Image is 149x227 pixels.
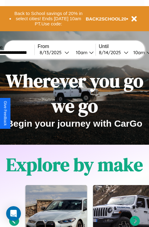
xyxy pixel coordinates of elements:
div: 10am [130,50,147,55]
div: Open Intercom Messenger [6,206,21,221]
div: 10am [73,50,89,55]
div: Give Feedback [3,101,7,126]
b: BACK2SCHOOL20 [86,16,127,21]
h1: Explore by make [6,152,143,177]
div: 8 / 13 / 2025 [40,50,65,55]
label: From [38,44,96,49]
button: 8/13/2025 [38,49,71,56]
div: 8 / 14 / 2025 [99,50,124,55]
button: Back to School savings of 20% in select cities! Ends [DATE] 10am PT.Use code: [11,9,86,28]
button: 10am [71,49,96,56]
